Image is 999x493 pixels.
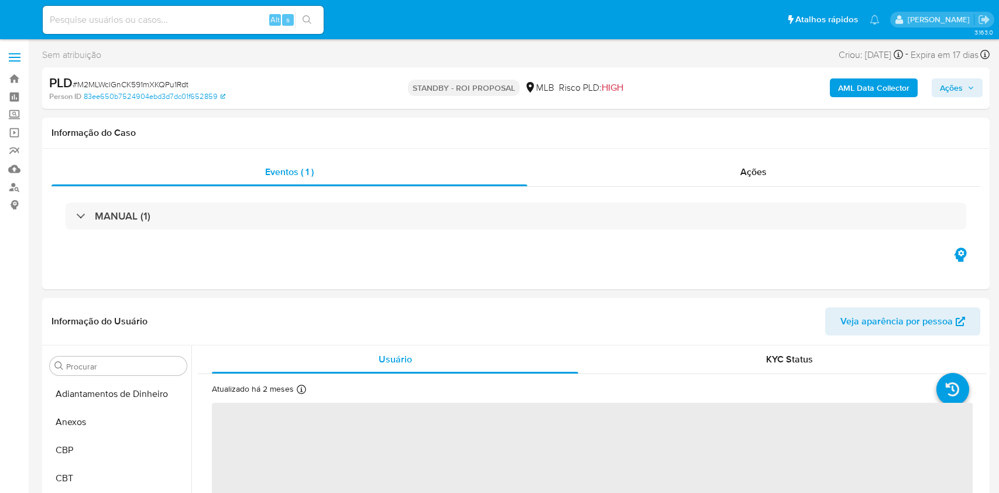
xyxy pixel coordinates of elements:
[45,380,191,408] button: Adiantamentos de Dinheiro
[911,49,979,61] span: Expira em 17 dias
[524,81,554,94] div: MLB
[52,127,980,139] h1: Informação do Caso
[740,165,767,179] span: Ações
[84,91,225,102] a: 83ee650b7524904ebd3d7dc01f652859
[45,408,191,436] button: Anexos
[905,47,908,63] span: -
[830,78,918,97] button: AML Data Collector
[559,81,623,94] span: Risco PLD:
[932,78,983,97] button: Ações
[49,91,81,102] b: Person ID
[825,307,980,335] button: Veja aparência por pessoa
[42,49,101,61] span: Sem atribuição
[840,307,953,335] span: Veja aparência por pessoa
[45,464,191,492] button: CBT
[66,203,966,230] div: MANUAL (1)
[978,13,990,26] a: Sair
[73,78,188,90] span: # M2MLWclGnCK591mXKQPu1Rdt
[286,14,290,25] span: s
[839,47,903,63] div: Criou: [DATE]
[408,80,520,96] p: STANDBY - ROI PROPOSAL
[838,78,909,97] b: AML Data Collector
[54,361,64,371] button: Procurar
[49,73,73,92] b: PLD
[66,361,182,372] input: Procurar
[766,352,813,366] span: KYC Status
[908,14,974,25] p: yngrid.fernandes@mercadolivre.com
[45,436,191,464] button: CBP
[95,210,150,222] h3: MANUAL (1)
[212,384,294,395] p: Atualizado há 2 meses
[265,165,314,179] span: Eventos ( 1 )
[52,316,147,327] h1: Informação do Usuário
[270,14,280,25] span: Alt
[940,78,963,97] span: Ações
[602,81,623,94] span: HIGH
[295,12,319,28] button: search-icon
[795,13,858,26] span: Atalhos rápidos
[43,12,324,28] input: Pesquise usuários ou casos...
[379,352,412,366] span: Usuário
[870,15,880,25] a: Notificações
